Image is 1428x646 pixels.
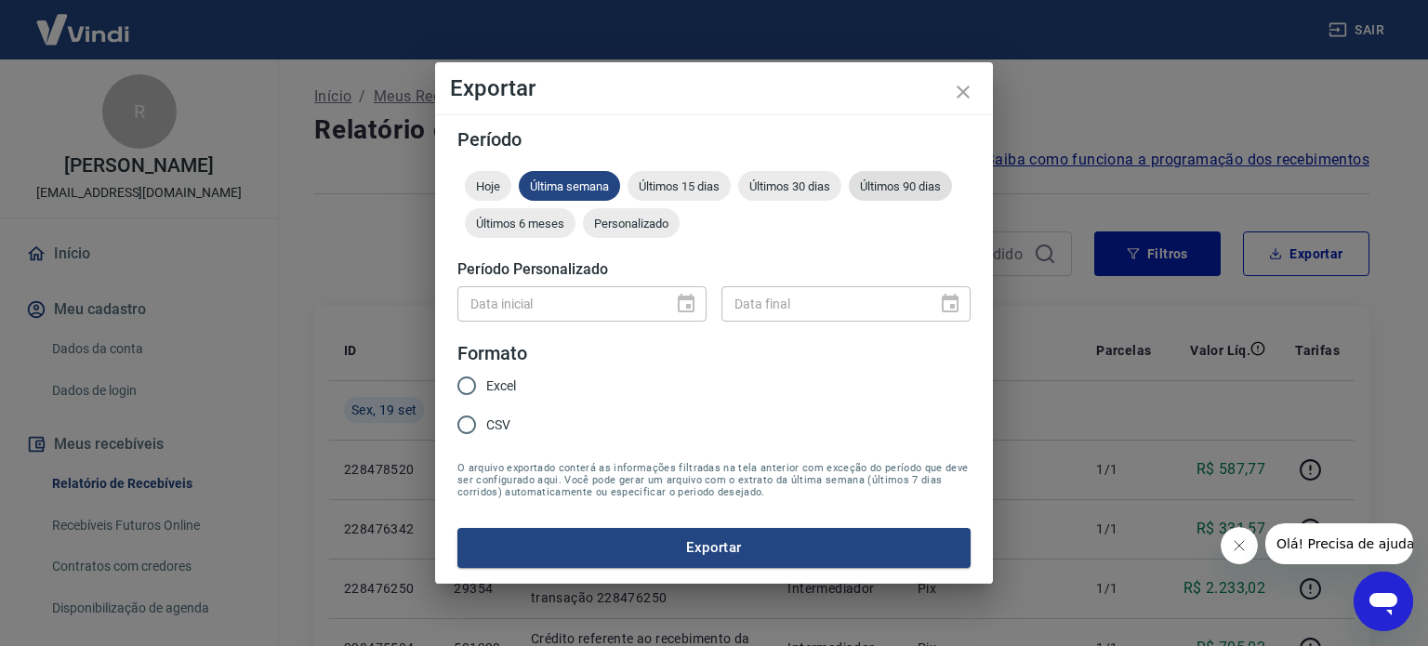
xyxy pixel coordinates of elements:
[11,13,156,28] span: Olá! Precisa de ajuda?
[465,208,575,238] div: Últimos 6 meses
[721,286,924,321] input: DD/MM/YYYY
[583,208,680,238] div: Personalizado
[450,77,978,99] h4: Exportar
[457,528,971,567] button: Exportar
[465,217,575,231] span: Últimos 6 meses
[486,415,510,435] span: CSV
[849,179,952,193] span: Últimos 90 dias
[1221,527,1258,564] iframe: Fechar mensagem
[465,179,511,193] span: Hoje
[941,70,985,114] button: close
[457,260,971,279] h5: Período Personalizado
[1354,572,1413,631] iframe: Botão para abrir a janela de mensagens
[457,286,660,321] input: DD/MM/YYYY
[457,462,971,498] span: O arquivo exportado conterá as informações filtradas na tela anterior com exceção do período que ...
[457,130,971,149] h5: Período
[519,171,620,201] div: Última semana
[738,171,841,201] div: Últimos 30 dias
[519,179,620,193] span: Última semana
[583,217,680,231] span: Personalizado
[628,171,731,201] div: Últimos 15 dias
[849,171,952,201] div: Últimos 90 dias
[465,171,511,201] div: Hoje
[738,179,841,193] span: Últimos 30 dias
[486,376,516,396] span: Excel
[628,179,731,193] span: Últimos 15 dias
[1265,523,1413,564] iframe: Mensagem da empresa
[457,340,527,367] legend: Formato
